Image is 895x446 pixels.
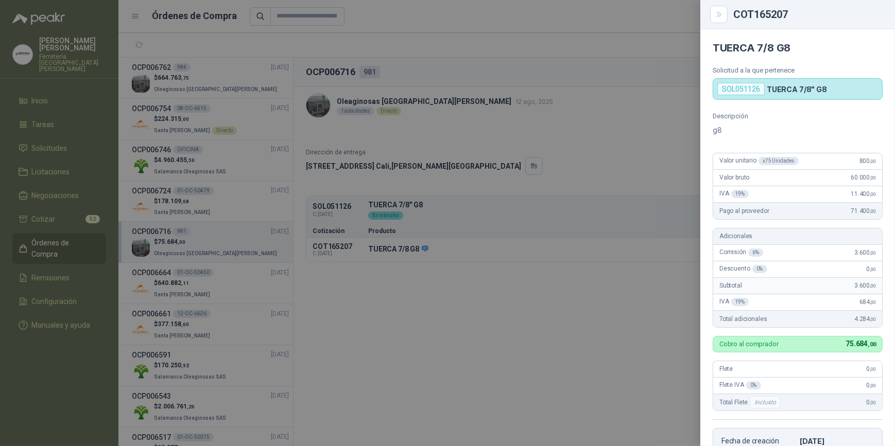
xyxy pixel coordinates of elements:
span: 0 [867,365,876,372]
span: ,00 [870,366,876,372]
span: ,00 [870,299,876,305]
span: 0 [867,382,876,389]
span: 0 [867,265,876,273]
div: 19 % [731,298,749,306]
span: IVA [719,298,749,306]
span: ,00 [870,400,876,405]
span: ,00 [870,283,876,289]
p: Descripción [713,112,883,120]
p: Cobro al comprador [719,341,779,347]
span: ,00 [870,383,876,388]
div: x 75 Unidades [759,157,799,165]
span: Flete [719,365,733,372]
span: ,00 [870,158,876,164]
button: Close [713,8,725,21]
div: 6 % [748,248,763,257]
span: Valor unitario [719,157,799,165]
span: 3.600 [854,249,876,256]
span: ,00 [870,175,876,181]
span: 75.684 [846,340,876,348]
span: ,00 [870,191,876,197]
div: Incluido [750,396,781,408]
span: 71.400 [851,207,876,215]
span: 11.400 [851,190,876,198]
div: Adicionales [713,228,882,245]
span: ,00 [868,341,876,348]
span: ,00 [870,316,876,322]
div: 19 % [731,190,749,198]
span: Pago al proveedor [719,207,769,215]
span: Subtotal [719,282,742,289]
div: COT165207 [733,9,883,20]
span: 0 [867,399,876,406]
span: Descuento [719,265,767,273]
span: 4.284 [854,315,876,323]
div: Total adicionales [713,311,882,327]
span: 800 [859,157,876,165]
span: IVA [719,190,749,198]
p: g8 [713,124,883,136]
div: SOL051126 [717,83,765,95]
span: ,00 [870,250,876,256]
span: 3.600 [854,282,876,289]
div: 0 % [746,381,761,389]
span: 60.000 [851,174,876,181]
span: ,00 [870,266,876,272]
span: 684 [859,298,876,306]
h4: TUERCA 7/8 G8 [713,42,883,54]
span: ,00 [870,208,876,214]
p: Solicitud a la que pertenece [713,66,883,74]
span: Total Flete [719,396,783,408]
p: TUERCA 7/8" G8 [767,85,827,94]
span: Comisión [719,248,763,257]
p: Fecha de creación [721,437,796,445]
span: Flete IVA [719,381,761,389]
p: [DATE] [800,437,874,445]
div: 0 % [752,265,767,273]
span: Valor bruto [719,174,749,181]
